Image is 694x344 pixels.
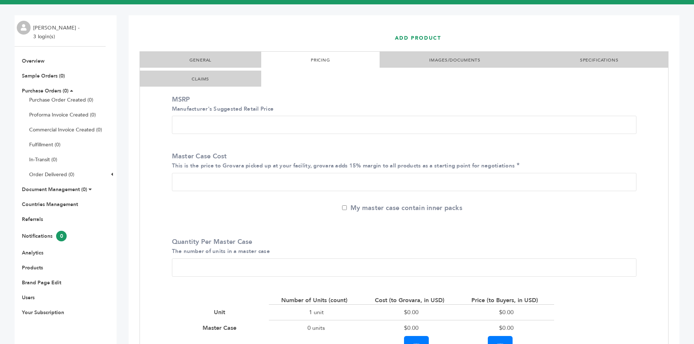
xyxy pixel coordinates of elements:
h1: ADD PRODUCT [395,25,659,51]
div: $0.00 [459,320,554,336]
img: profile.png [17,21,31,35]
small: The number of units in a master case [172,248,270,255]
a: Overview [22,58,44,64]
input: My master case contain inner packs [342,205,347,210]
div: $0.00 [364,320,459,336]
a: Proforma Invoice Created (0) [29,111,96,118]
a: PRICING [311,57,330,63]
span: 0 [56,231,67,241]
a: Fulfillment (0) [29,141,60,148]
div: Master Case [203,324,240,332]
label: Quantity Per Master Case [172,237,633,256]
small: This is the price to Grovara picked up at your facility, grovara adds 15% margin to all products ... [172,162,515,169]
div: Price (to Buyers, in USD) [471,296,542,304]
label: MSRP [172,95,633,113]
a: Countries Management [22,201,78,208]
a: GENERAL [189,57,211,63]
div: $0.00 [459,304,554,320]
a: Purchase Order Created (0) [29,96,93,103]
li: [PERSON_NAME] - 3 login(s) [33,24,81,41]
small: Manufacturer's Suggested Retail Price [172,105,274,112]
div: $0.00 [364,304,459,320]
a: IMAGES/DOCUMENTS [429,57,481,63]
a: Purchase Orders (0) [22,87,68,94]
a: Users [22,294,35,301]
a: Commercial Invoice Created (0) [29,126,102,133]
a: Document Management (0) [22,186,87,193]
div: 1 unit [269,304,364,320]
a: CLAIMS [192,76,209,82]
a: Your Subscription [22,309,64,316]
label: My master case contain inner packs [342,203,462,213]
div: 0 units [269,320,364,336]
a: Order Delivered (0) [29,171,74,178]
a: Referrals [22,216,43,223]
a: SPECIFICATIONS [580,57,619,63]
a: Notifications0 [22,233,67,240]
a: Brand Page Edit [22,279,61,286]
a: Analytics [22,249,43,256]
div: Unit [214,308,229,316]
a: Sample Orders (0) [22,72,65,79]
a: In-Transit (0) [29,156,57,163]
div: Number of Units (count) [281,296,351,304]
a: Products [22,264,43,271]
div: Cost (to Grovara, in USD) [375,296,448,304]
label: Master Case Cost [172,152,633,170]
